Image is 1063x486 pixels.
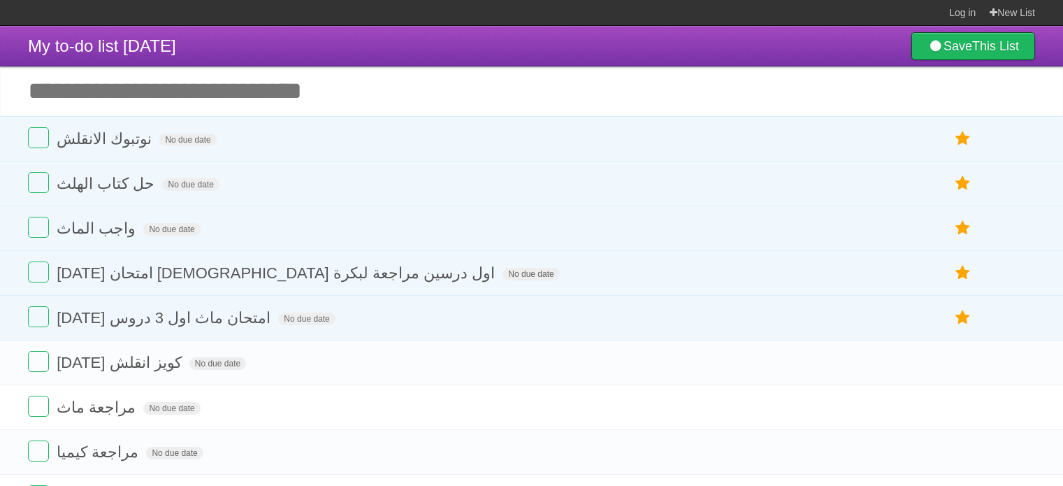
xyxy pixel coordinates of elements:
[950,306,976,329] label: Star task
[950,217,976,240] label: Star task
[57,220,139,237] span: واجب الماث
[28,36,176,55] span: My to-do list [DATE]
[911,32,1035,60] a: SaveThis List
[28,127,49,148] label: Done
[189,357,246,370] span: No due date
[950,262,976,285] label: Star task
[159,134,216,146] span: No due date
[28,396,49,417] label: Done
[28,172,49,193] label: Done
[143,223,200,236] span: No due date
[143,402,200,415] span: No due date
[57,354,185,371] span: [DATE] كويز انقلش
[57,309,274,327] span: [DATE] امتحان ماث اول 3 دروس
[57,130,155,148] span: نوتبوك الانقلش
[28,441,49,462] label: Done
[146,447,203,459] span: No due date
[57,175,158,192] span: حل كتاب الهلث
[950,127,976,150] label: Star task
[278,313,335,325] span: No due date
[57,443,142,461] span: مراجعة كيميا
[57,264,498,282] span: [DATE] امتحان [DEMOGRAPHIC_DATA] اول درسين مراجعة لبكرة
[28,262,49,283] label: Done
[950,172,976,195] label: Star task
[972,39,1019,53] b: This List
[28,351,49,372] label: Done
[28,306,49,327] label: Done
[28,217,49,238] label: Done
[502,268,559,280] span: No due date
[162,178,219,191] span: No due date
[57,399,139,416] span: مراجعة ماث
